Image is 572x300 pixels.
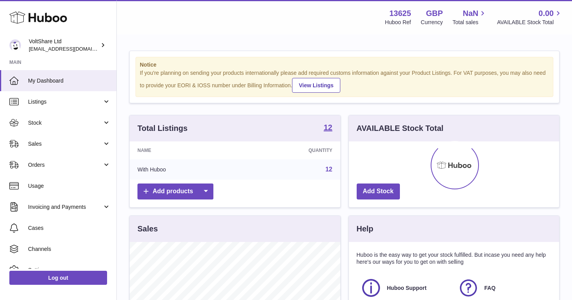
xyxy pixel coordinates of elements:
span: 0.00 [539,8,554,19]
img: info@voltshare.co.uk [9,39,21,51]
span: Listings [28,98,102,106]
span: My Dashboard [28,77,111,85]
span: Settings [28,266,111,274]
h3: Total Listings [137,123,188,134]
span: [EMAIL_ADDRESS][DOMAIN_NAME] [29,46,114,52]
span: Stock [28,119,102,127]
a: NaN Total sales [452,8,487,26]
div: VoltShare Ltd [29,38,99,53]
span: Invoicing and Payments [28,203,102,211]
span: Channels [28,245,111,253]
h3: AVAILABLE Stock Total [357,123,444,134]
div: Currency [421,19,443,26]
span: Total sales [452,19,487,26]
th: Name [130,141,241,159]
span: Orders [28,161,102,169]
th: Quantity [241,141,340,159]
span: Usage [28,182,111,190]
div: If you're planning on sending your products internationally please add required customs informati... [140,69,549,93]
h3: Sales [137,224,158,234]
td: With Huboo [130,159,241,180]
strong: 12 [324,124,332,131]
span: Cases [28,224,111,232]
strong: Notice [140,61,549,69]
a: Add Stock [357,184,400,199]
span: AVAILABLE Stock Total [497,19,563,26]
a: 12 [326,166,333,173]
a: Huboo Support [361,277,450,298]
a: Add products [137,184,213,199]
a: FAQ [458,277,547,298]
span: FAQ [484,284,496,292]
span: NaN [463,8,478,19]
a: Log out [9,271,107,285]
h3: Help [357,224,373,234]
span: Sales [28,140,102,148]
div: Huboo Ref [385,19,411,26]
a: 12 [324,124,332,133]
strong: GBP [426,8,443,19]
a: 0.00 AVAILABLE Stock Total [497,8,563,26]
span: Huboo Support [387,284,427,292]
p: Huboo is the easy way to get your stock fulfilled. But incase you need any help here's our ways f... [357,251,552,266]
strong: 13625 [389,8,411,19]
a: View Listings [292,78,340,93]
